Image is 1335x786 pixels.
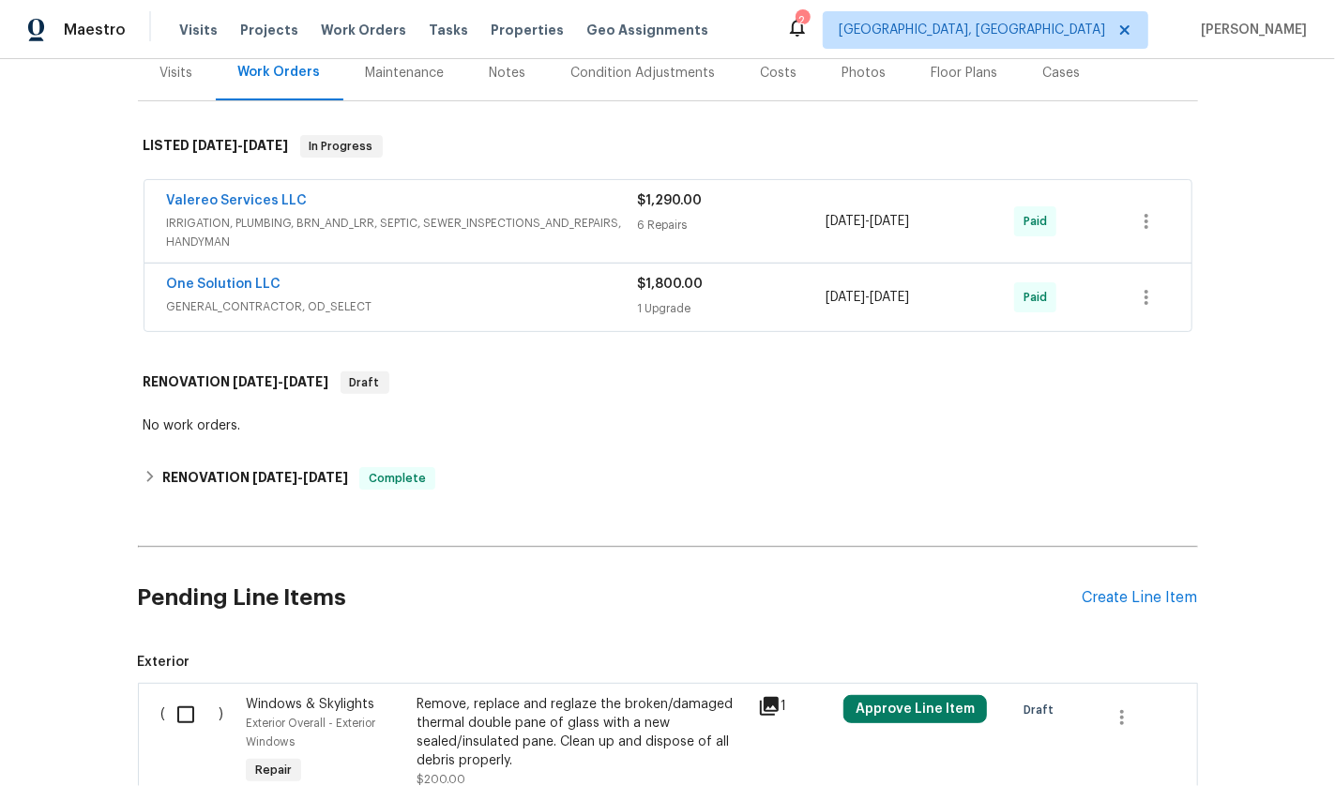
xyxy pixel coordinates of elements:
[193,139,289,152] span: -
[638,299,827,318] div: 1 Upgrade
[826,215,865,228] span: [DATE]
[571,64,716,83] div: Condition Adjustments
[1024,212,1054,231] span: Paid
[1024,701,1061,719] span: Draft
[302,137,381,156] span: In Progress
[144,416,1192,435] div: No work orders.
[138,554,1083,642] h2: Pending Line Items
[638,194,703,207] span: $1,290.00
[932,64,998,83] div: Floor Plans
[1024,288,1054,307] span: Paid
[144,135,289,158] h6: LISTED
[1193,21,1307,39] span: [PERSON_NAME]
[843,695,987,723] button: Approve Line Item
[167,194,308,207] a: Valereo Services LLC
[417,774,465,785] span: $200.00
[246,718,375,748] span: Exterior Overall - Exterior Windows
[284,375,329,388] span: [DATE]
[321,21,406,39] span: Work Orders
[491,21,564,39] span: Properties
[842,64,887,83] div: Photos
[167,278,281,291] a: One Solution LLC
[246,698,374,711] span: Windows & Skylights
[234,375,279,388] span: [DATE]
[796,11,809,30] div: 2
[248,761,299,779] span: Repair
[758,695,832,718] div: 1
[826,212,909,231] span: -
[586,21,708,39] span: Geo Assignments
[826,288,909,307] span: -
[138,456,1198,501] div: RENOVATION [DATE]-[DATE]Complete
[303,471,348,484] span: [DATE]
[167,297,638,316] span: GENERAL_CONTRACTOR, OD_SELECT
[240,21,298,39] span: Projects
[761,64,797,83] div: Costs
[234,375,329,388] span: -
[1083,589,1198,607] div: Create Line Item
[366,64,445,83] div: Maintenance
[244,139,289,152] span: [DATE]
[870,291,909,304] span: [DATE]
[252,471,348,484] span: -
[162,467,348,490] h6: RENOVATION
[638,216,827,234] div: 6 Repairs
[417,695,747,770] div: Remove, replace and reglaze the broken/damaged thermal double pane of glass with a new sealed/ins...
[160,64,193,83] div: Visits
[238,63,321,82] div: Work Orders
[138,353,1198,413] div: RENOVATION [DATE]-[DATE]Draft
[179,21,218,39] span: Visits
[361,469,433,488] span: Complete
[144,371,329,394] h6: RENOVATION
[1043,64,1081,83] div: Cases
[64,21,126,39] span: Maestro
[138,116,1198,176] div: LISTED [DATE]-[DATE]In Progress
[638,278,704,291] span: $1,800.00
[490,64,526,83] div: Notes
[252,471,297,484] span: [DATE]
[138,653,1198,672] span: Exterior
[826,291,865,304] span: [DATE]
[193,139,238,152] span: [DATE]
[870,215,909,228] span: [DATE]
[429,23,468,37] span: Tasks
[167,214,638,251] span: IRRIGATION, PLUMBING, BRN_AND_LRR, SEPTIC, SEWER_INSPECTIONS_AND_REPAIRS, HANDYMAN
[342,373,387,392] span: Draft
[839,21,1105,39] span: [GEOGRAPHIC_DATA], [GEOGRAPHIC_DATA]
